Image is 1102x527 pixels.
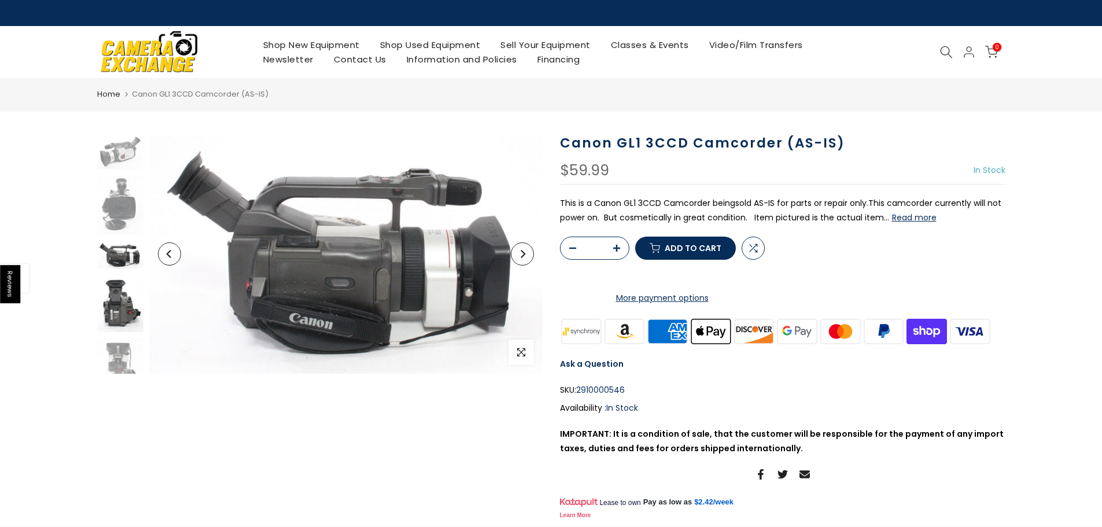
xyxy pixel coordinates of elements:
h1: Canon GL1 3CCD Camcorder (AS-IS) [560,135,1005,152]
div: $59.99 [560,163,609,178]
a: Share on Facebook [755,467,766,481]
img: Canon GL1 3CCD Camcorder (AS-IS) Video Equipment - Video Camera Canon 2910000546 [149,135,543,374]
img: synchrony [560,317,603,345]
span: Add to cart [665,244,721,252]
button: Previous [158,242,181,266]
span: Canon GL1 3CCD Camcorder (AS-IS) [132,89,268,99]
a: More payment options [560,291,765,305]
p: This is a Canon GL1 3CCD Camcorder beingsold AS-IS for parts or repair only.This camcorder curren... [560,196,1005,225]
a: Share on Email [799,467,810,481]
img: visa [948,317,992,345]
img: master [819,317,862,345]
a: Information and Policies [396,52,527,67]
img: google pay [776,317,819,345]
a: Financing [527,52,590,67]
a: Sell Your Equipment [491,38,601,52]
img: Canon GL1 3CCD Camcorder (AS-IS) Video Equipment - Video Camera Canon 2910000546 [97,241,143,269]
span: In Stock [974,164,1005,176]
span: 2910000546 [576,383,625,397]
a: 0 [985,46,998,58]
img: shopify pay [905,317,949,345]
span: Lease to own [599,498,640,507]
img: paypal [862,317,905,345]
span: Pay as low as [643,497,692,507]
span: 0 [993,43,1001,51]
a: Learn More [560,512,591,518]
img: Canon GL1 3CCD Camcorder (AS-IS) Video Equipment - Video Camera Canon 2910000546 [97,175,143,235]
a: Ask a Question [560,358,624,370]
button: Next [511,242,534,266]
img: Canon GL1 3CCD Camcorder (AS-IS) Video Equipment - Video Camera Canon 2910000546 [97,338,143,425]
strong: IMPORTANT: It is a condition of sale, that the customer will be responsible for the payment of an... [560,428,1004,454]
img: Canon GL1 3CCD Camcorder (AS-IS) Video Equipment - Video Camera Canon 2910000546 [97,135,143,169]
a: Video/Film Transfers [699,38,813,52]
div: Availability : [560,401,1005,415]
div: SKU: [560,383,1005,397]
a: Classes & Events [600,38,699,52]
span: In Stock [606,402,638,414]
img: Canon GL1 3CCD Camcorder (AS-IS) Video Equipment - Video Camera Canon 2910000546 [97,275,143,332]
button: Read more [892,212,937,223]
img: american express [646,317,690,345]
a: Contact Us [323,52,396,67]
a: Share on Twitter [777,467,788,481]
a: Shop New Equipment [253,38,370,52]
a: Home [97,89,120,100]
button: Add to cart [635,237,736,260]
img: amazon payments [603,317,646,345]
img: discover [732,317,776,345]
a: Shop Used Equipment [370,38,491,52]
a: $2.42/week [694,497,734,507]
a: Newsletter [253,52,323,67]
img: apple pay [689,317,732,345]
